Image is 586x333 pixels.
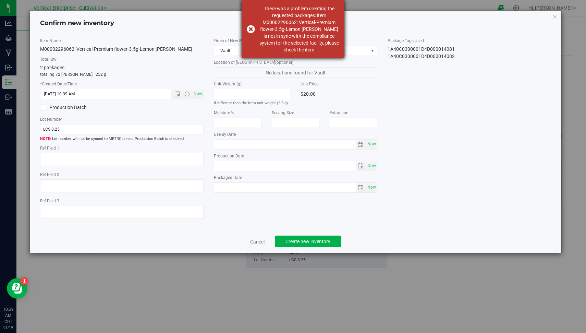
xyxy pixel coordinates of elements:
[301,89,377,99] div: $20.00
[366,139,378,149] span: Set Current date
[356,183,366,192] span: select
[40,171,204,178] label: Ref Field 2
[20,277,28,285] iframe: Resource center unread badge
[214,175,377,181] label: Packaged Date
[7,278,27,299] iframe: Resource center
[40,116,204,122] label: Lot Number
[214,110,261,116] label: Moisture %
[214,67,377,78] span: No locations found for Vault
[214,153,377,159] label: Production Date
[181,91,193,97] span: Open the time view
[40,65,64,70] span: 2 packages
[250,238,265,245] a: Cancel
[214,81,290,87] label: Unit Weight (g)
[40,104,117,111] label: Production Batch
[40,56,204,62] label: Total Qty
[330,110,377,116] label: Extraction
[388,38,551,44] label: Package Tags Used
[214,59,377,66] label: Location of [GEOGRAPHIC_DATA]
[40,71,204,78] p: totaling 72 [PERSON_NAME] | 252 g
[214,131,377,138] label: Use By Date
[272,110,319,116] label: Serving Size
[366,161,378,171] span: Set Current date
[40,46,204,53] div: M00002296062: Vertical-Premium flower-3.5g-Lemon [PERSON_NAME]
[388,46,551,53] div: 1A40C0300001D4D000014081
[40,136,204,142] span: Lot number will not be synced to METRC unless Production Batch is checked
[366,182,378,192] span: Set Current date
[366,161,377,171] span: select
[40,145,204,151] label: Ref Field 1
[275,60,293,65] span: (optional)
[259,5,339,53] div: There was a problem creating the requested packages: item M00002296062: Vertical-Premium flower-3...
[214,38,377,44] label: Area of New Pkg
[214,46,368,56] span: Vault
[275,236,341,247] button: Create new inventory
[171,91,183,97] span: Open the date view
[285,239,330,244] span: Create new inventory
[192,89,204,99] span: Set Current date
[40,19,114,28] h4: Confirm new inventory
[214,101,288,105] small: If different than the item unit weight (3.5 g)
[40,81,204,87] label: Created Date/Time
[356,140,366,149] span: select
[366,140,377,149] span: select
[388,53,551,60] div: 1A40C0300001D4D000014082
[356,161,366,171] span: select
[40,38,204,44] label: Item Name
[40,198,204,204] label: Ref Field 3
[301,81,377,87] label: Unit Price
[366,183,377,192] span: select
